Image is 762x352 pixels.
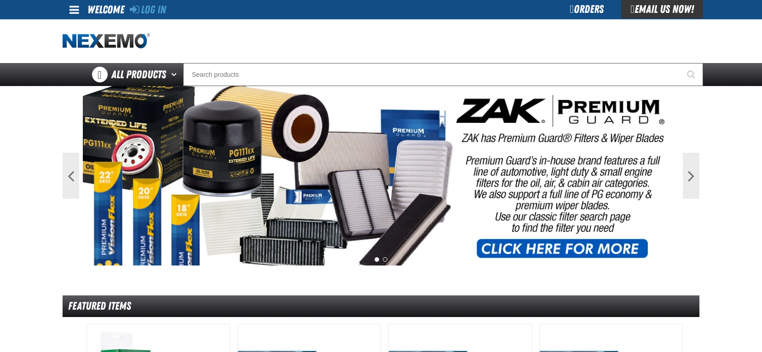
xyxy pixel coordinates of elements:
[63,33,150,49] img: Nexemo logo
[680,63,703,86] button: Start Searching
[83,86,680,265] img: PG Filters & Wipers
[111,66,166,83] span: All Products
[183,63,703,86] input: Search
[383,257,387,262] button: 2 of 2
[168,63,183,86] button: Open All Products pages
[683,153,699,199] button: Next
[375,257,379,262] button: 1 of 2
[63,153,79,199] button: Previous
[130,3,166,16] a: Log In
[63,295,699,317] div: Featured Items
